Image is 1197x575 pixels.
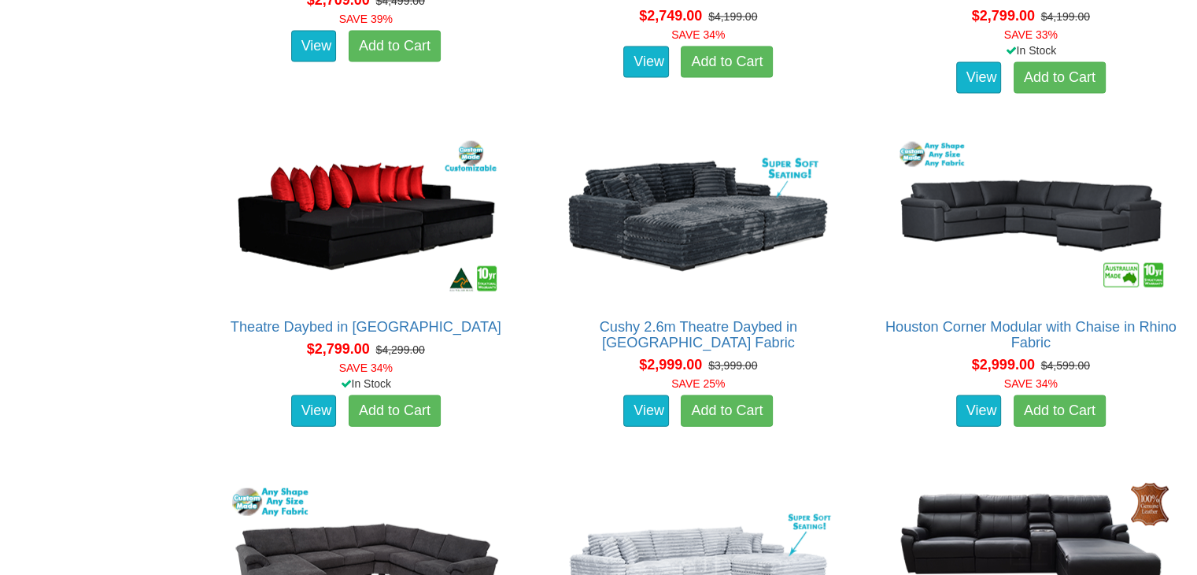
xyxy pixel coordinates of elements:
[349,31,441,62] a: Add to Cart
[600,319,797,351] a: Cushy 2.6m Theatre Daybed in [GEOGRAPHIC_DATA] Fabric
[681,395,773,427] a: Add to Cart
[623,395,669,427] a: View
[1041,10,1090,23] del: $4,199.00
[339,362,393,374] font: SAVE 34%
[1014,395,1106,427] a: Add to Cart
[1014,62,1106,94] a: Add to Cart
[956,62,1002,94] a: View
[224,130,508,303] img: Theatre Daybed in Fabric
[291,31,337,62] a: View
[339,13,393,25] font: SAVE 39%
[708,359,757,372] del: $3,999.00
[639,8,702,24] span: $2,749.00
[209,376,524,391] div: In Stock
[231,319,501,335] a: Theatre Daybed in [GEOGRAPHIC_DATA]
[972,357,1035,373] span: $2,999.00
[1004,28,1058,41] font: SAVE 33%
[889,130,1173,303] img: Houston Corner Modular with Chaise in Rhino Fabric
[556,130,840,303] img: Cushy 2.6m Theatre Daybed in Jumbo Cord Fabric
[307,341,370,357] span: $2,799.00
[639,357,702,373] span: $2,999.00
[376,343,425,356] del: $4,299.00
[956,395,1002,427] a: View
[1041,359,1090,372] del: $4,599.00
[291,395,337,427] a: View
[623,46,669,78] a: View
[671,377,725,390] font: SAVE 25%
[885,319,1177,351] a: Houston Corner Modular with Chaise in Rhino Fabric
[1004,377,1058,390] font: SAVE 34%
[681,46,773,78] a: Add to Cart
[708,10,757,23] del: $4,199.00
[349,395,441,427] a: Add to Cart
[972,8,1035,24] span: $2,799.00
[874,43,1189,58] div: In Stock
[671,28,725,41] font: SAVE 34%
